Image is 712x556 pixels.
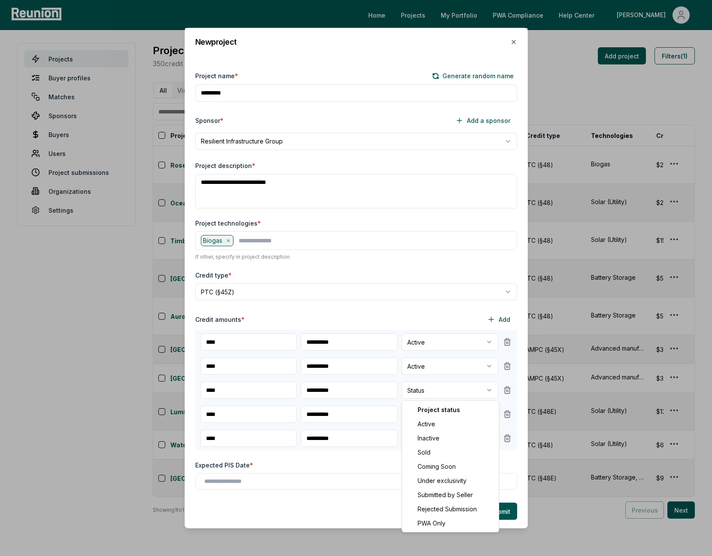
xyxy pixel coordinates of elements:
span: Under exclusivity [418,476,467,485]
span: Coming Soon [418,462,456,471]
span: Sold [418,448,430,457]
span: Submitted by Seller [418,490,473,499]
span: Rejected Submission [418,504,477,513]
span: Active [418,419,435,428]
div: Project status [404,403,497,417]
span: Inactive [418,434,439,443]
span: PWA Only [418,519,445,528]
